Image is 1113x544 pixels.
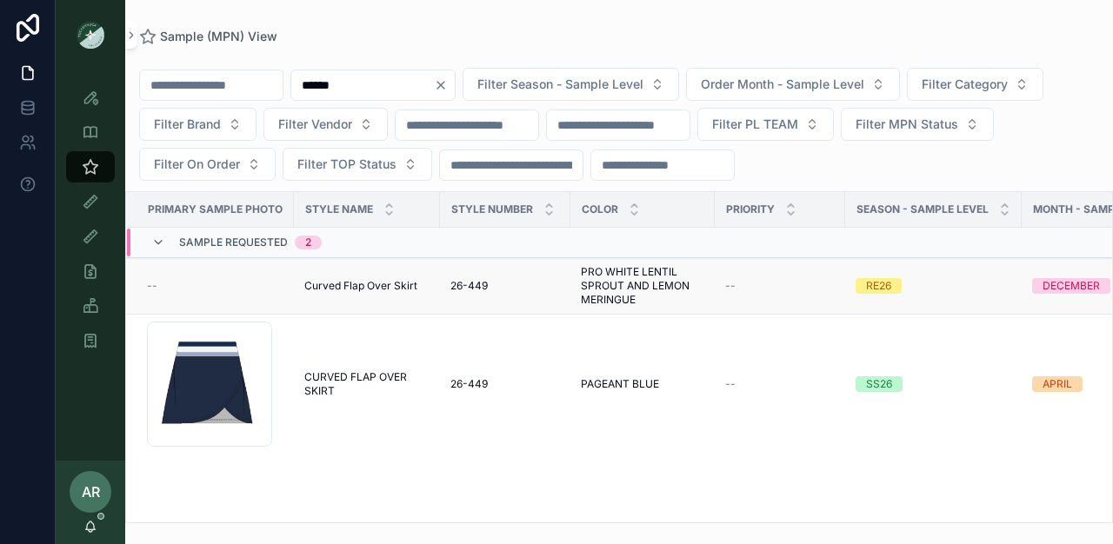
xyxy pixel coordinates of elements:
[477,76,643,93] span: Filter Season - Sample Level
[856,202,989,216] span: Season - Sample Level
[725,377,736,391] span: --
[697,108,834,141] button: Select Button
[581,377,704,391] a: PAGEANT BLUE
[305,236,311,249] div: 2
[866,376,892,392] div: SS26
[581,265,704,307] a: PRO WHITE LENTIL SPROUT AND LEMON MERINGUE
[305,202,373,216] span: Style Name
[147,279,157,293] span: --
[686,68,900,101] button: Select Button
[263,108,388,141] button: Select Button
[160,28,277,45] span: Sample (MPN) View
[434,78,455,92] button: Clear
[297,156,397,173] span: Filter TOP Status
[139,108,257,141] button: Select Button
[450,377,488,391] span: 26-449
[179,236,288,249] span: Sample Requested
[725,279,835,293] a: --
[856,278,1011,294] a: RE26
[922,76,1008,93] span: Filter Category
[856,376,1011,392] a: SS26
[56,70,125,379] div: scrollable content
[304,370,430,398] a: CURVED FLAP OVER SKIRT
[450,377,560,391] a: 26-449
[450,279,488,293] span: 26-449
[451,202,533,216] span: Style Number
[147,279,283,293] a: --
[154,116,221,133] span: Filter Brand
[82,481,100,502] span: AR
[139,148,276,181] button: Select Button
[866,278,891,294] div: RE26
[725,377,835,391] a: --
[712,116,798,133] span: Filter PL TEAM
[154,156,240,173] span: Filter On Order
[701,76,864,93] span: Order Month - Sample Level
[582,202,618,216] span: Color
[304,279,430,293] a: Curved Flap Over Skirt
[450,279,560,293] a: 26-449
[725,279,736,293] span: --
[304,279,417,293] span: Curved Flap Over Skirt
[726,202,775,216] span: PRIORITY
[581,377,659,391] span: PAGEANT BLUE
[841,108,994,141] button: Select Button
[278,116,352,133] span: Filter Vendor
[148,202,283,216] span: PRIMARY SAMPLE PHOTO
[463,68,679,101] button: Select Button
[283,148,432,181] button: Select Button
[1043,278,1100,294] div: DECEMBER
[1043,376,1072,392] div: APRIL
[907,68,1043,101] button: Select Button
[856,116,958,133] span: Filter MPN Status
[77,21,104,49] img: App logo
[139,28,277,45] a: Sample (MPN) View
